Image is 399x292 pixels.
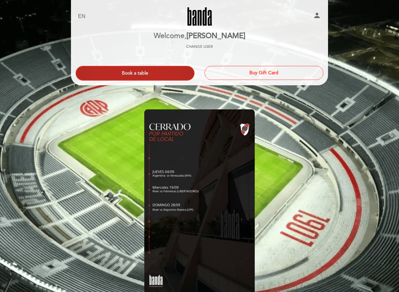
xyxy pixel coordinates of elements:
[158,7,241,26] a: Banda
[313,11,321,22] button: person
[205,66,323,80] button: Buy Gift Card
[313,11,321,19] i: person
[184,44,215,50] button: Change user
[154,32,245,40] h2: Welcome,
[186,31,245,40] span: [PERSON_NAME]
[76,66,194,81] button: Book a table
